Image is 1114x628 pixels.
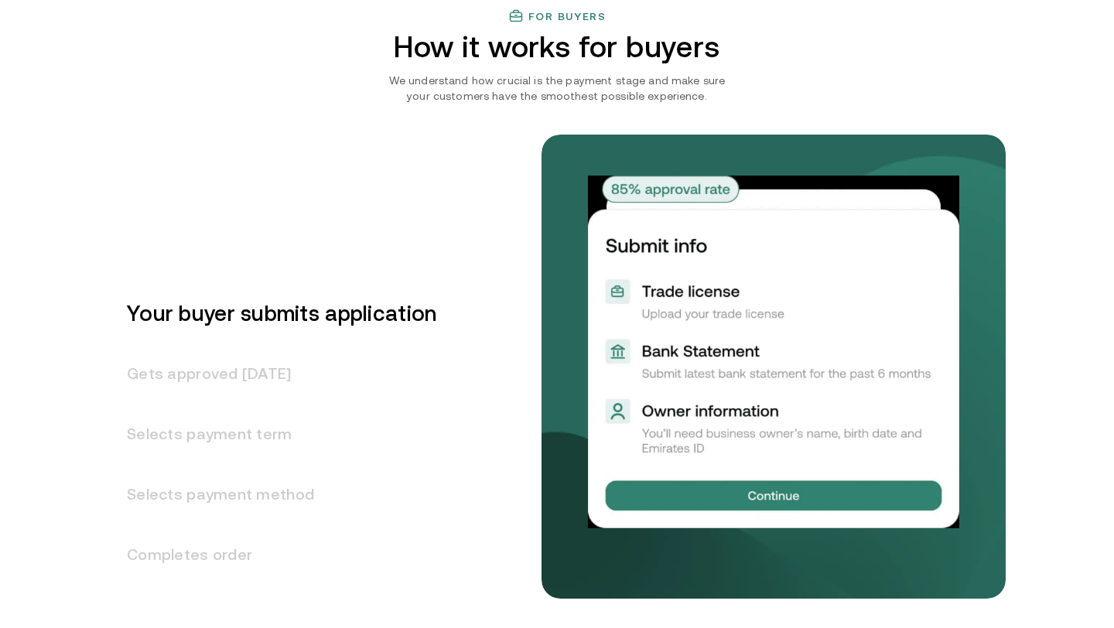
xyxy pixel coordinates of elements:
h3: Selects payment method [108,464,436,524]
p: We understand how crucial is the payment stage and make sure your customers have the smoothest po... [381,73,733,104]
h2: How it works for buyers [332,30,783,63]
h3: Your buyer submits application [108,283,436,343]
h3: Gets approved [DATE] [108,343,436,404]
h3: Completes order [108,524,436,585]
img: finance [508,9,524,24]
h3: For buyers [528,10,607,22]
h3: Selects payment term [108,404,436,464]
img: Your buyer submits application [588,176,959,528]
